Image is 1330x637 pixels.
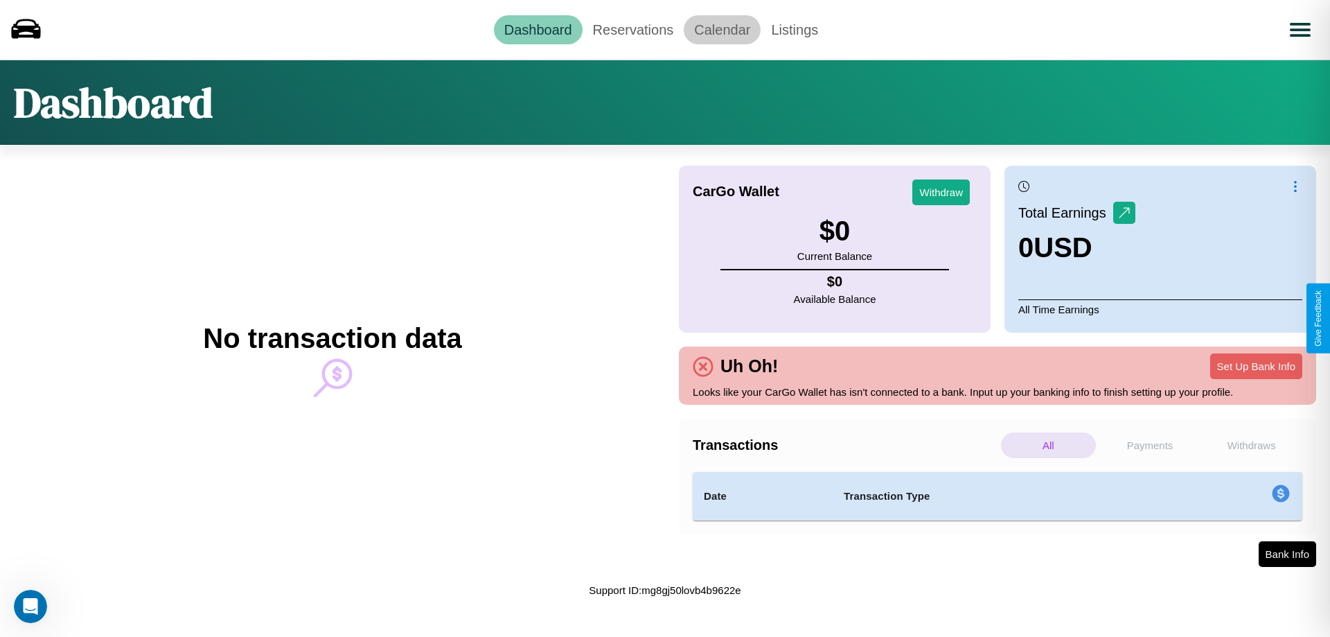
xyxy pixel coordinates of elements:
button: Set Up Bank Info [1210,354,1302,379]
h4: CarGo Wallet [693,184,779,200]
p: All [1001,433,1096,458]
p: Support ID: mg8gj50lovb4b9622e [589,581,741,600]
button: Open menu [1281,10,1320,49]
p: Current Balance [797,247,872,265]
div: Give Feedback [1313,290,1323,347]
p: Payments [1103,433,1198,458]
p: Looks like your CarGo Wallet has isn't connected to a bank. Input up your banking info to finish ... [693,383,1302,401]
h3: $ 0 [797,216,872,247]
h4: Uh Oh! [713,356,785,376]
p: Available Balance [794,290,876,308]
p: All Time Earnings [1018,299,1302,319]
h3: 0 USD [1018,232,1135,263]
table: simple table [693,472,1302,521]
a: Dashboard [494,15,583,44]
h4: Transactions [693,437,997,453]
p: Total Earnings [1018,200,1113,225]
h2: No transaction data [203,323,461,354]
h4: $ 0 [794,274,876,290]
h4: Date [704,488,822,505]
h4: Transaction Type [844,488,1158,505]
button: Withdraw [912,180,970,205]
iframe: Intercom live chat [14,590,47,623]
button: Bank Info [1259,541,1316,567]
a: Calendar [684,15,761,44]
h1: Dashboard [14,74,213,131]
a: Listings [761,15,828,44]
p: Withdraws [1204,433,1299,458]
a: Reservations [583,15,684,44]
